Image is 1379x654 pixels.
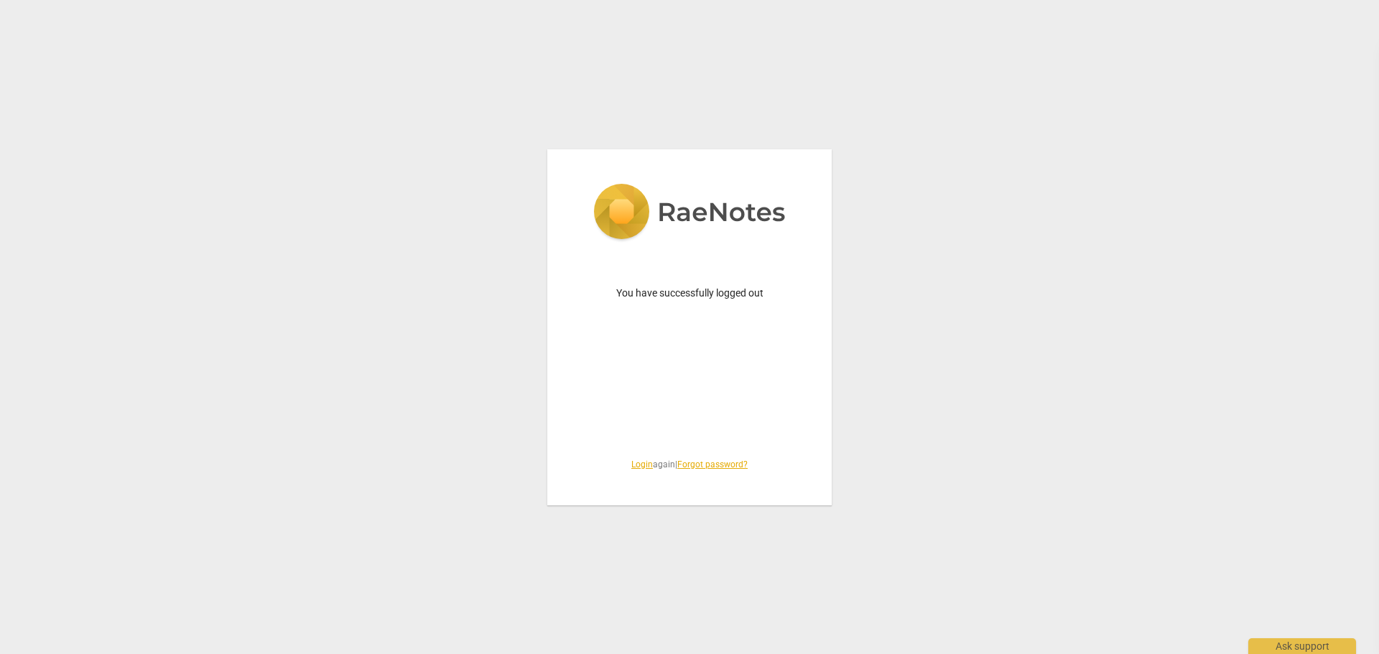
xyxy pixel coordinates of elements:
[1248,638,1356,654] div: Ask support
[677,459,748,470] a: Forgot password?
[631,459,653,470] a: Login
[582,286,797,301] p: You have successfully logged out
[582,459,797,471] span: again |
[593,184,786,243] img: 5ac2273c67554f335776073100b6d88f.svg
